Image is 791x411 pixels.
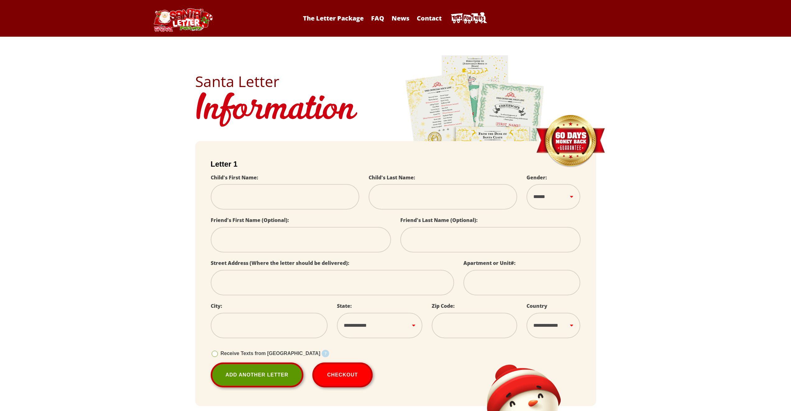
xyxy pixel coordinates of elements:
h2: Letter 1 [211,160,581,169]
img: letters.png [405,54,545,228]
label: Friend's Last Name (Optional): [400,217,478,224]
a: FAQ [368,14,387,22]
a: Contact [414,14,445,22]
label: Gender: [527,174,547,181]
img: Money Back Guarantee [536,115,605,168]
a: News [389,14,412,22]
label: State: [337,302,352,309]
label: Friend's First Name (Optional): [211,217,289,224]
button: Checkout [312,363,373,387]
img: Santa Letter Logo [152,8,214,32]
a: The Letter Package [300,14,367,22]
span: Receive Texts from [GEOGRAPHIC_DATA] [221,351,320,356]
h1: Information [195,89,596,132]
label: Street Address (Where the letter should be delivered): [211,260,349,266]
label: Apartment or Unit#: [463,260,516,266]
label: City: [211,302,222,309]
label: Child's Last Name: [369,174,415,181]
label: Country [527,302,547,309]
a: Add Another Letter [211,363,303,387]
h2: Santa Letter [195,74,596,89]
label: Child's First Name: [211,174,258,181]
label: Zip Code: [432,302,455,309]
